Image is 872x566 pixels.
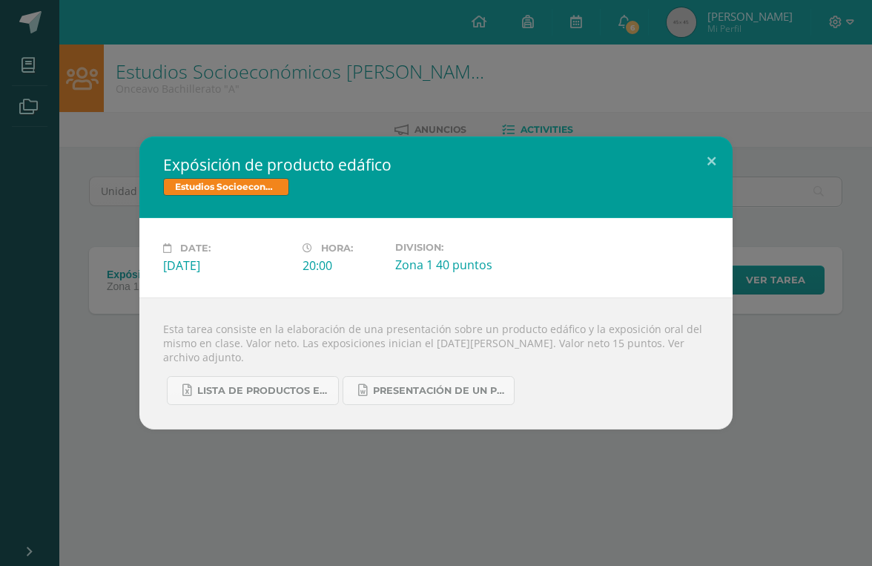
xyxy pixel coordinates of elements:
[373,385,506,397] span: PRESENTACIÓN DE UN PRODUCTO EDÁFICO DE [GEOGRAPHIC_DATA] 2023.docx
[163,154,709,175] h2: Expósición de producto edáfico
[163,178,289,196] span: Estudios Socioeconómicos [PERSON_NAME] V
[690,136,733,187] button: Close (Esc)
[163,257,291,274] div: [DATE]
[139,297,733,430] div: Esta tarea consiste en la elaboración de una presentación sobre un producto edáfico y la exposici...
[303,257,383,274] div: 20:00
[167,376,339,405] a: Lista de productos edáficos 5 [PERSON_NAME]. 2025 zona. 16.xlsx
[395,257,523,273] div: Zona 1 40 puntos
[321,243,353,254] span: Hora:
[343,376,515,405] a: PRESENTACIÓN DE UN PRODUCTO EDÁFICO DE [GEOGRAPHIC_DATA] 2023.docx
[197,385,331,397] span: Lista de productos edáficos 5 [PERSON_NAME]. 2025 zona. 16.xlsx
[180,243,211,254] span: Date:
[395,242,523,253] label: Division:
